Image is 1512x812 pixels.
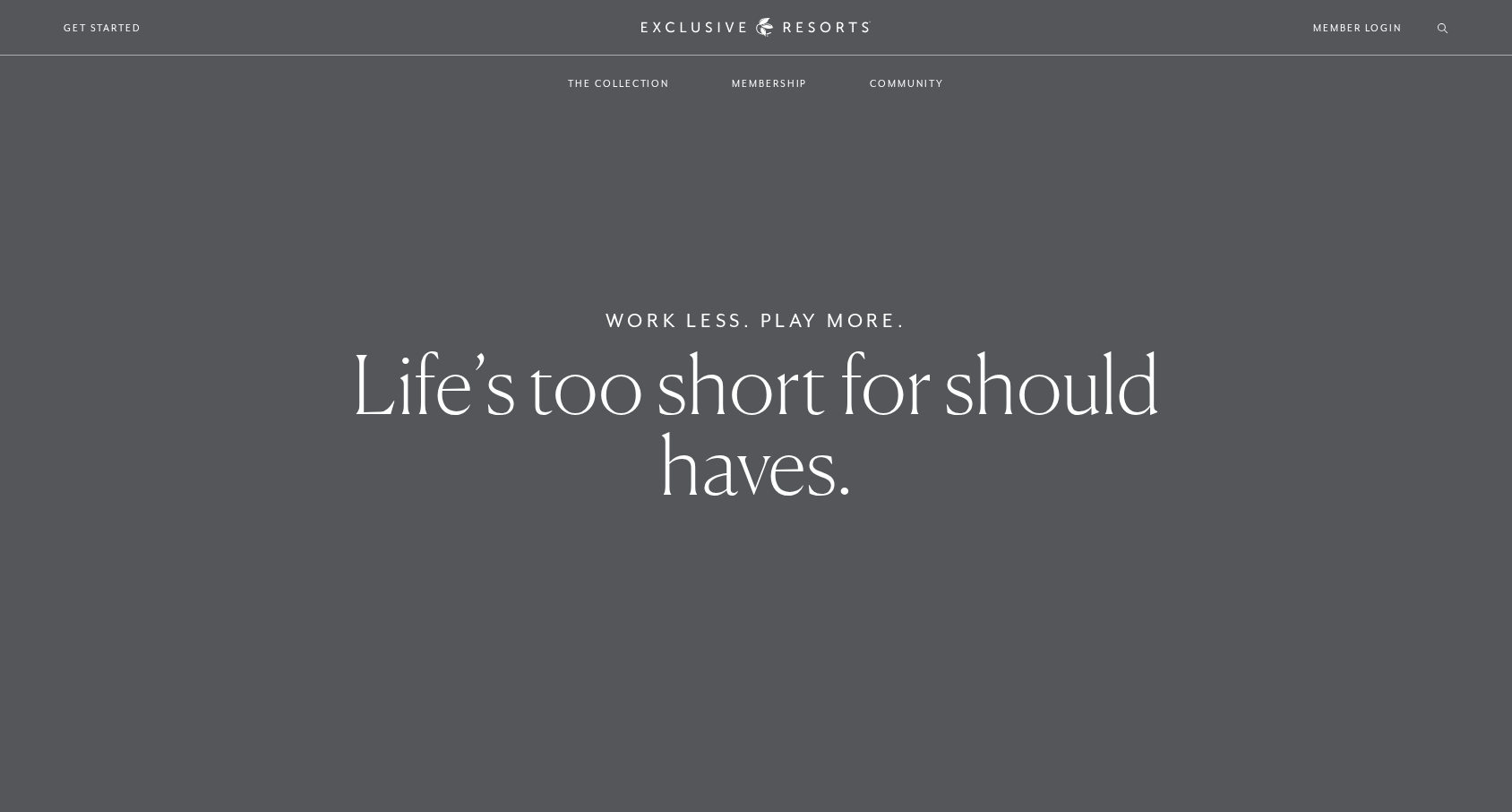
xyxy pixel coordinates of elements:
[714,57,825,109] a: Membership
[852,57,961,109] a: Community
[1313,20,1402,36] a: Member Login
[264,344,1248,505] h1: Life’s too short for should haves.
[550,57,687,109] a: The Collection
[606,307,907,335] h6: Work Less. Play More.
[64,20,142,36] a: Get Started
